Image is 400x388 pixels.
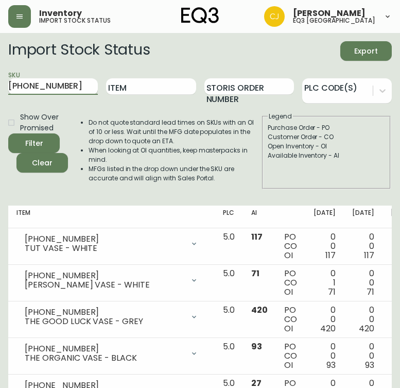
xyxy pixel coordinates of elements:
[328,286,336,298] span: 71
[314,269,336,297] div: 0 1
[352,232,374,260] div: 0 0
[284,269,297,297] div: PO CO
[215,206,243,228] th: PLC
[284,342,297,370] div: PO CO
[284,359,293,371] span: OI
[367,286,374,298] span: 71
[39,9,82,18] span: Inventory
[25,244,184,253] div: TUT VASE - WHITE
[352,306,374,333] div: 0 0
[89,118,261,146] li: Do not quote standard lead times on SKUs with an OI of 10 or less. Wait until the MFG date popula...
[25,308,184,317] div: [PHONE_NUMBER]
[215,338,243,375] td: 5.0
[89,164,261,183] li: MFGs listed in the drop down under the SKU are accurate and will align with Sales Portal.
[16,269,206,292] div: [PHONE_NUMBER][PERSON_NAME] VASE - WHITE
[284,249,293,261] span: OI
[16,342,206,365] div: [PHONE_NUMBER]THE ORGANIC VASE - BLACK
[25,353,184,363] div: THE ORGANIC VASE - BLACK
[20,112,60,133] span: Show Over Promised
[16,153,68,173] button: Clear
[16,306,206,328] div: [PHONE_NUMBER]THE GOOD LUCK VASE - GREY
[264,6,285,27] img: 7836c8950ad67d536e8437018b5c2533
[359,323,374,334] span: 420
[268,112,293,121] legend: Legend
[365,359,374,371] span: 93
[284,306,297,333] div: PO CO
[215,265,243,301] td: 5.0
[268,132,385,142] div: Customer Order - CO
[25,280,184,290] div: [PERSON_NAME] VASE - WHITE
[8,41,150,61] h2: Import Stock Status
[251,231,263,243] span: 117
[8,133,60,153] button: Filter
[39,18,111,24] h5: import stock status
[25,271,184,280] div: [PHONE_NUMBER]
[284,232,297,260] div: PO CO
[344,206,382,228] th: [DATE]
[293,18,375,24] h5: eq3 [GEOGRAPHIC_DATA]
[268,142,385,151] div: Open Inventory - OI
[251,304,268,316] span: 420
[25,157,60,170] span: Clear
[326,359,336,371] span: 93
[215,228,243,265] td: 5.0
[305,206,344,228] th: [DATE]
[215,301,243,338] td: 5.0
[364,249,374,261] span: 117
[251,267,259,279] span: 71
[325,249,336,261] span: 117
[25,344,184,353] div: [PHONE_NUMBER]
[314,232,336,260] div: 0 0
[340,41,392,61] button: Export
[352,342,374,370] div: 0 0
[352,269,374,297] div: 0 0
[320,323,336,334] span: 420
[314,306,336,333] div: 0 0
[314,342,336,370] div: 0 0
[284,323,293,334] span: OI
[25,234,184,244] div: [PHONE_NUMBER]
[8,206,215,228] th: Item
[293,9,366,18] span: [PERSON_NAME]
[16,232,206,255] div: [PHONE_NUMBER]TUT VASE - WHITE
[268,123,385,132] div: Purchase Order - PO
[181,7,219,24] img: logo
[25,317,184,326] div: THE GOOD LUCK VASE - GREY
[284,286,293,298] span: OI
[268,151,385,160] div: Available Inventory - AI
[349,45,384,58] span: Export
[243,206,276,228] th: AI
[89,146,261,164] li: When looking at OI quantities, keep masterpacks in mind.
[251,341,262,352] span: 93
